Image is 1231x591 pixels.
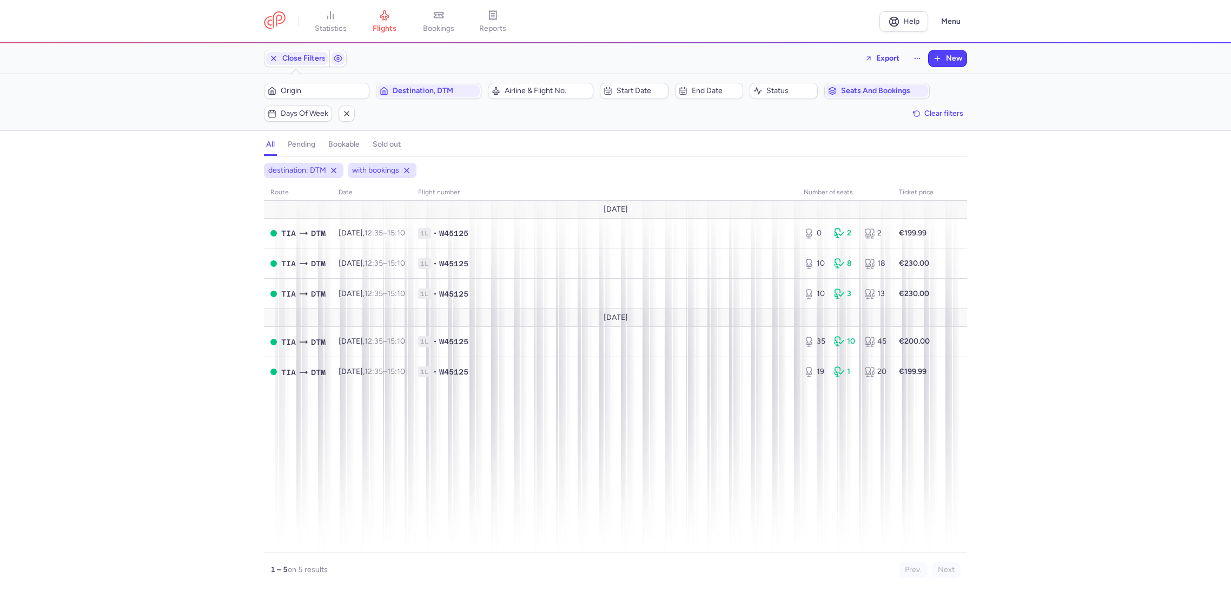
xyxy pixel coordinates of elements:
[339,259,405,268] span: [DATE],
[373,24,396,34] span: flights
[766,87,814,95] span: Status
[339,367,405,376] span: [DATE],
[282,54,326,63] span: Close Filters
[358,10,412,34] a: flights
[439,288,468,299] span: W45125
[264,50,329,67] button: Close Filters
[423,24,454,34] span: bookings
[876,54,899,62] span: Export
[352,165,399,176] span: with bookings
[387,289,405,298] time: 15:10
[339,289,405,298] span: [DATE],
[505,87,590,95] span: Airline & Flight No.
[834,258,856,269] div: 8
[692,87,739,95] span: End date
[268,165,326,176] span: destination: DTM
[864,336,886,347] div: 45
[932,562,961,578] button: Next
[600,83,668,99] button: Start date
[924,109,963,117] span: Clear filters
[393,87,478,95] span: Destination, DTM
[315,24,347,34] span: statistics
[264,106,332,122] button: Days of week
[864,288,886,299] div: 13
[899,337,930,346] strong: €200.00
[750,83,818,99] button: Status
[387,259,405,268] time: 15:10
[311,288,326,300] span: Dortmund, Dortmund, Germany
[864,258,886,269] div: 18
[281,366,296,378] span: Rinas Mother Teresa, Tirana, Albania
[418,228,431,239] span: 1L
[899,289,929,298] strong: €230.00
[303,10,358,34] a: statistics
[281,87,366,95] span: Origin
[433,336,437,347] span: •
[365,228,383,238] time: 12:35
[841,87,926,95] span: Seats and bookings
[804,366,825,377] div: 19
[281,109,328,118] span: Days of week
[604,313,628,322] span: [DATE]
[864,366,886,377] div: 20
[365,337,383,346] time: 12:35
[365,367,383,376] time: 12:35
[935,11,967,32] button: Menu
[439,366,468,377] span: W45125
[834,366,856,377] div: 1
[824,83,930,99] button: Seats and bookings
[479,24,506,34] span: reports
[466,10,520,34] a: reports
[365,228,405,238] span: –
[373,140,401,149] h4: sold out
[899,367,926,376] strong: €199.99
[909,106,967,122] button: Clear filters
[365,259,383,268] time: 12:35
[433,288,437,299] span: •
[288,565,328,574] span: on 5 results
[604,205,628,214] span: [DATE]
[365,259,405,268] span: –
[387,367,405,376] time: 15:10
[365,367,405,376] span: –
[892,185,940,201] th: Ticket price
[365,289,405,298] span: –
[797,185,892,201] th: number of seats
[281,336,296,348] span: Rinas Mother Teresa, Tirana, Albania
[433,228,437,239] span: •
[418,336,431,347] span: 1L
[617,87,664,95] span: Start date
[412,10,466,34] a: bookings
[311,366,326,378] span: Dortmund, Dortmund, Germany
[929,50,967,67] button: New
[311,336,326,348] span: Dortmund, Dortmund, Germany
[311,227,326,239] span: Dortmund, Dortmund, Germany
[288,140,315,149] h4: pending
[834,228,856,239] div: 2
[387,337,405,346] time: 15:10
[270,291,277,297] span: OPEN
[864,228,886,239] div: 2
[804,288,825,299] div: 10
[903,17,919,25] span: Help
[899,228,926,238] strong: €199.99
[270,565,288,574] strong: 1 – 5
[433,258,437,269] span: •
[439,336,468,347] span: W45125
[270,260,277,267] span: OPEN
[834,336,856,347] div: 10
[281,288,296,300] span: Rinas Mother Teresa, Tirana, Albania
[804,336,825,347] div: 35
[804,228,825,239] div: 0
[270,230,277,237] span: OPEN
[281,227,296,239] span: Rinas Mother Teresa, Tirana, Albania
[387,228,405,238] time: 15:10
[858,50,906,67] button: Export
[339,337,405,346] span: [DATE],
[281,258,296,270] span: Rinas Mother Teresa, Tirana, Albania
[946,54,962,63] span: New
[332,185,412,201] th: date
[433,366,437,377] span: •
[376,83,481,99] button: Destination, DTM
[264,185,332,201] th: route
